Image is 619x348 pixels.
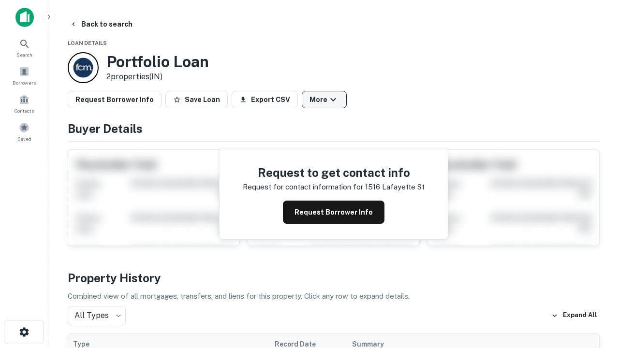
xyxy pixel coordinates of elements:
h4: Buyer Details [68,120,600,137]
button: Export CSV [232,91,298,108]
a: Borrowers [3,62,45,88]
button: Request Borrower Info [283,201,384,224]
p: 1516 lafayette st [365,181,425,193]
button: Back to search [66,15,136,33]
button: Expand All [549,308,600,323]
span: Search [16,51,32,58]
h3: Portfolio Loan [106,53,209,71]
button: Save Loan [165,91,228,108]
span: Borrowers [13,79,36,87]
a: Contacts [3,90,45,116]
p: 2 properties (IN) [106,71,209,83]
a: Saved [3,118,45,145]
button: Request Borrower Info [68,91,162,108]
iframe: Chat Widget [571,271,619,317]
img: capitalize-icon.png [15,8,34,27]
p: Request for contact information for [243,181,363,193]
span: Saved [17,135,31,143]
div: All Types [68,306,126,325]
button: More [302,91,347,108]
span: Contacts [15,107,34,115]
h4: Property History [68,269,600,287]
span: Loan Details [68,40,107,46]
h4: Request to get contact info [243,164,425,181]
a: Search [3,34,45,60]
p: Combined view of all mortgages, transfers, and liens for this property. Click any row to expand d... [68,290,600,302]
